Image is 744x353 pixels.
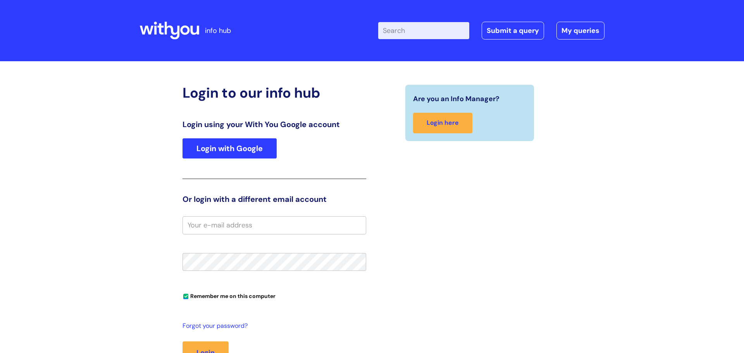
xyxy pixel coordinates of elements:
input: Search [378,22,469,39]
div: You can uncheck this option if you're logging in from a shared device [183,289,366,302]
input: Your e-mail address [183,216,366,234]
label: Remember me on this computer [183,291,276,300]
span: Are you an Info Manager? [413,93,499,105]
input: Remember me on this computer [183,294,188,299]
a: My queries [556,22,604,40]
h2: Login to our info hub [183,84,366,101]
h3: Or login with a different email account [183,195,366,204]
a: Submit a query [482,22,544,40]
a: Login here [413,113,472,133]
a: Forgot your password? [183,320,362,332]
h3: Login using your With You Google account [183,120,366,129]
a: Login with Google [183,138,277,158]
p: info hub [205,24,231,37]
